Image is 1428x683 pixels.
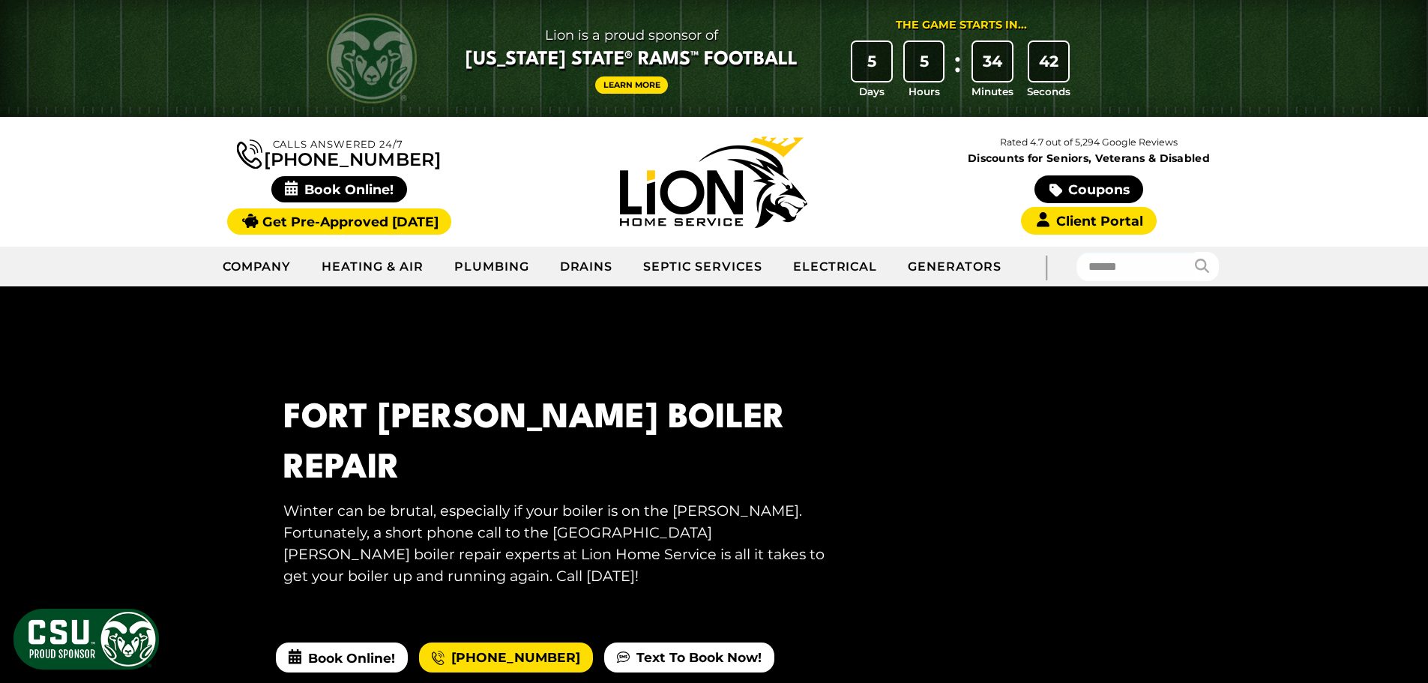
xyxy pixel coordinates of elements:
[901,134,1276,151] p: Rated 4.7 out of 5,294 Google Reviews
[893,248,1016,286] a: Generators
[1027,84,1070,99] span: Seconds
[1034,175,1142,203] a: Coupons
[466,47,798,73] span: [US_STATE] State® Rams™ Football
[909,84,940,99] span: Hours
[971,84,1013,99] span: Minutes
[905,153,1274,163] span: Discounts for Seniors, Veterans & Disabled
[271,176,407,202] span: Book Online!
[439,248,545,286] a: Plumbing
[327,13,417,103] img: CSU Rams logo
[1016,247,1076,286] div: |
[466,23,798,47] span: Lion is a proud sponsor of
[11,607,161,672] img: CSU Sponsor Badge
[628,248,777,286] a: Septic Services
[283,394,829,494] h1: Fort [PERSON_NAME] Boiler Repair
[778,248,894,286] a: Electrical
[227,208,451,235] a: Get Pre-Approved [DATE]
[973,42,1012,81] div: 34
[950,42,965,100] div: :
[237,136,441,169] a: [PHONE_NUMBER]
[545,248,629,286] a: Drains
[276,643,408,673] span: Book Online!
[283,500,829,586] p: Winter can be brutal, especially if your boiler is on the [PERSON_NAME]. Fortunately, a short pho...
[1021,207,1156,235] a: Client Portal
[419,643,593,673] a: [PHONE_NUMBER]
[208,248,307,286] a: Company
[905,42,944,81] div: 5
[896,17,1027,34] div: The Game Starts in...
[620,136,807,228] img: Lion Home Service
[852,42,891,81] div: 5
[859,84,885,99] span: Days
[604,643,774,673] a: Text To Book Now!
[595,76,669,94] a: Learn More
[1029,42,1068,81] div: 42
[307,248,439,286] a: Heating & Air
